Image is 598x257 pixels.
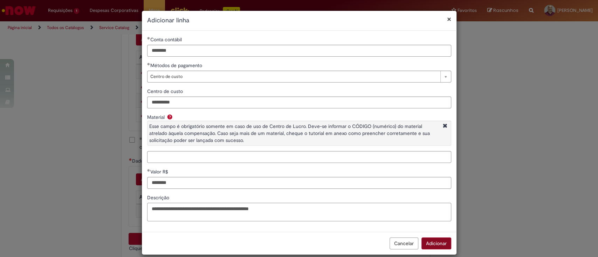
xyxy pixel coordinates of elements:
span: Descrição [147,194,171,201]
span: Obrigatório Preenchido [147,63,150,65]
span: Valor R$ [150,169,170,175]
span: Material [147,114,166,120]
span: Obrigatório Preenchido [147,37,150,40]
span: Centro de custo [147,88,184,94]
span: Esse campo é obrigatório somente em caso de uso de Centro de Lucro. Deve-se informar o CÓDIGO (nu... [149,123,430,143]
button: Fechar modal [447,15,451,23]
span: Centro de custo [150,71,437,82]
input: Valor R$ [147,177,451,189]
span: Métodos de pagamento [150,62,204,69]
button: Cancelar [390,237,418,249]
span: Obrigatório Preenchido [147,169,150,172]
button: Adicionar [421,237,451,249]
input: Conta contábil [147,45,451,57]
textarea: Descrição [147,203,451,222]
input: Centro de custo [147,97,451,108]
span: Conta contábil [150,36,183,43]
span: Ajuda para Material [166,114,174,120]
h2: Adicionar linha [147,16,451,25]
input: Material [147,151,451,163]
i: Fechar More information Por question_material [441,123,449,130]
